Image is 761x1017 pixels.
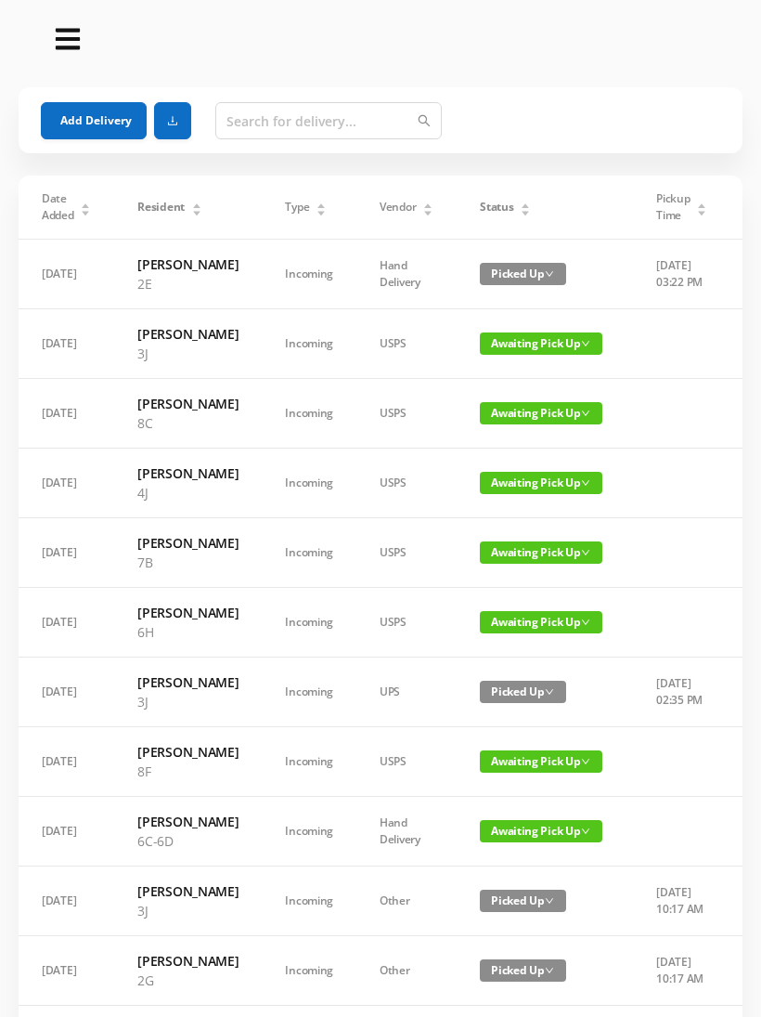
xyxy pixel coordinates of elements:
[520,201,531,212] div: Sort
[137,344,239,363] p: 3J
[19,240,114,309] td: [DATE]
[581,409,590,418] i: icon: down
[633,936,730,1006] td: [DATE] 10:17 AM
[137,274,239,293] p: 2E
[316,201,327,212] div: Sort
[137,533,239,553] h6: [PERSON_NAME]
[19,309,114,379] td: [DATE]
[545,269,554,279] i: icon: down
[480,263,566,285] span: Picked Up
[137,324,239,344] h6: [PERSON_NAME]
[480,959,566,982] span: Picked Up
[137,951,239,971] h6: [PERSON_NAME]
[80,201,91,212] div: Sort
[137,812,239,831] h6: [PERSON_NAME]
[581,757,590,766] i: icon: down
[480,402,602,424] span: Awaiting Pick Up
[81,201,91,206] i: icon: caret-up
[545,896,554,906] i: icon: down
[656,190,690,224] span: Pickup Time
[697,201,707,206] i: icon: caret-up
[262,240,356,309] td: Incoming
[316,208,327,214] i: icon: caret-down
[356,518,457,588] td: USPS
[581,827,590,836] i: icon: down
[480,890,566,912] span: Picked Up
[633,867,730,936] td: [DATE] 10:17 AM
[480,681,566,703] span: Picked Up
[137,622,239,642] p: 6H
[545,966,554,975] i: icon: down
[356,936,457,1006] td: Other
[356,588,457,658] td: USPS
[262,658,356,727] td: Incoming
[521,201,531,206] i: icon: caret-up
[262,518,356,588] td: Incoming
[154,102,191,139] button: icon: download
[137,199,185,215] span: Resident
[422,201,433,212] div: Sort
[316,201,327,206] i: icon: caret-up
[19,797,114,867] td: [DATE]
[137,692,239,711] p: 3J
[356,379,457,449] td: USPS
[633,658,730,727] td: [DATE] 02:35 PM
[137,742,239,762] h6: [PERSON_NAME]
[19,588,114,658] td: [DATE]
[423,208,433,214] i: icon: caret-down
[137,483,239,502] p: 4J
[356,309,457,379] td: USPS
[480,199,513,215] span: Status
[581,618,590,627] i: icon: down
[81,208,91,214] i: icon: caret-down
[19,867,114,936] td: [DATE]
[262,449,356,518] td: Incoming
[262,309,356,379] td: Incoming
[191,201,201,206] i: icon: caret-up
[480,332,602,355] span: Awaiting Pick Up
[19,936,114,1006] td: [DATE]
[356,727,457,797] td: USPS
[633,240,730,309] td: [DATE] 03:22 PM
[19,379,114,449] td: [DATE]
[137,463,239,483] h6: [PERSON_NAME]
[521,208,531,214] i: icon: caret-down
[137,254,239,274] h6: [PERSON_NAME]
[545,687,554,697] i: icon: down
[480,611,602,633] span: Awaiting Pick Up
[581,339,590,348] i: icon: down
[380,199,416,215] span: Vendor
[262,936,356,1006] td: Incoming
[480,472,602,494] span: Awaiting Pick Up
[696,201,707,212] div: Sort
[137,413,239,433] p: 8C
[191,208,201,214] i: icon: caret-down
[137,553,239,572] p: 7B
[137,901,239,920] p: 3J
[697,208,707,214] i: icon: caret-down
[418,114,431,127] i: icon: search
[191,201,202,212] div: Sort
[137,762,239,781] p: 8F
[480,820,602,842] span: Awaiting Pick Up
[581,478,590,488] i: icon: down
[356,867,457,936] td: Other
[19,658,114,727] td: [DATE]
[137,394,239,413] h6: [PERSON_NAME]
[137,971,239,990] p: 2G
[262,867,356,936] td: Incoming
[137,831,239,851] p: 6C-6D
[215,102,442,139] input: Search for delivery...
[19,518,114,588] td: [DATE]
[262,727,356,797] td: Incoming
[42,190,74,224] span: Date Added
[356,240,457,309] td: Hand Delivery
[19,727,114,797] td: [DATE]
[262,379,356,449] td: Incoming
[285,199,309,215] span: Type
[137,603,239,622] h6: [PERSON_NAME]
[581,548,590,557] i: icon: down
[262,797,356,867] td: Incoming
[262,588,356,658] td: Incoming
[137,881,239,901] h6: [PERSON_NAME]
